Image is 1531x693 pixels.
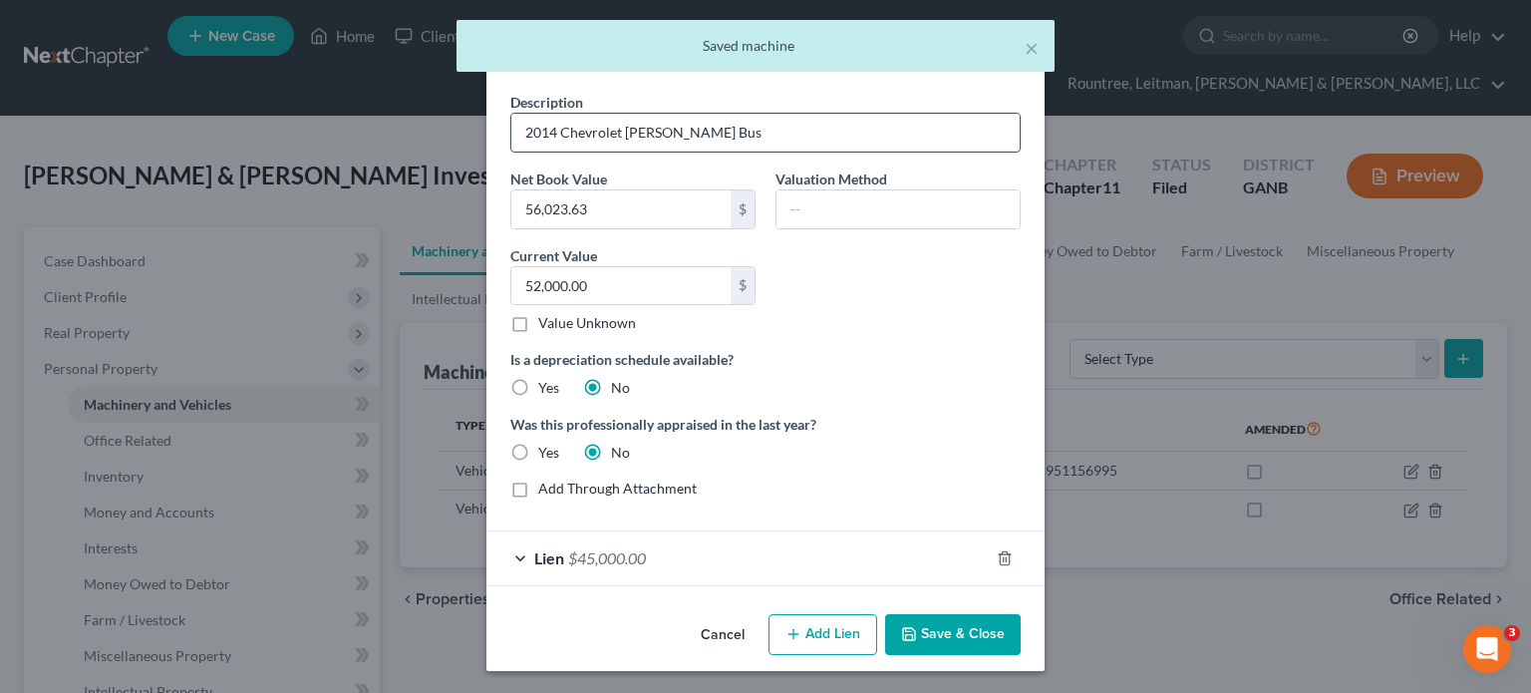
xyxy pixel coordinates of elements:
label: No [611,443,630,463]
label: Net Book Value [510,169,607,189]
div: Saved machine [472,36,1039,56]
button: Add Lien [768,614,877,656]
label: Description [510,92,583,113]
input: 0.00 [511,190,731,228]
span: Lien [534,548,564,567]
button: Save & Close [885,614,1021,656]
input: -- [776,190,1020,228]
label: Add Through Attachment [538,479,697,499]
iframe: Intercom live chat [1463,625,1511,673]
input: Describe... [511,114,1020,152]
label: Valuation Method [775,169,887,189]
span: $45,000.00 [568,548,646,567]
div: $ [731,267,755,305]
button: Cancel [685,616,761,656]
label: Value Unknown [538,313,636,333]
span: 3 [1504,625,1520,641]
label: Was this professionally appraised in the last year? [510,414,1021,435]
label: No [611,378,630,398]
label: Yes [538,443,559,463]
label: Current Value [510,245,597,266]
button: × [1025,36,1039,60]
div: $ [731,190,755,228]
input: 0.00 [511,267,731,305]
label: Is a depreciation schedule available? [510,349,1021,370]
label: Yes [538,378,559,398]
